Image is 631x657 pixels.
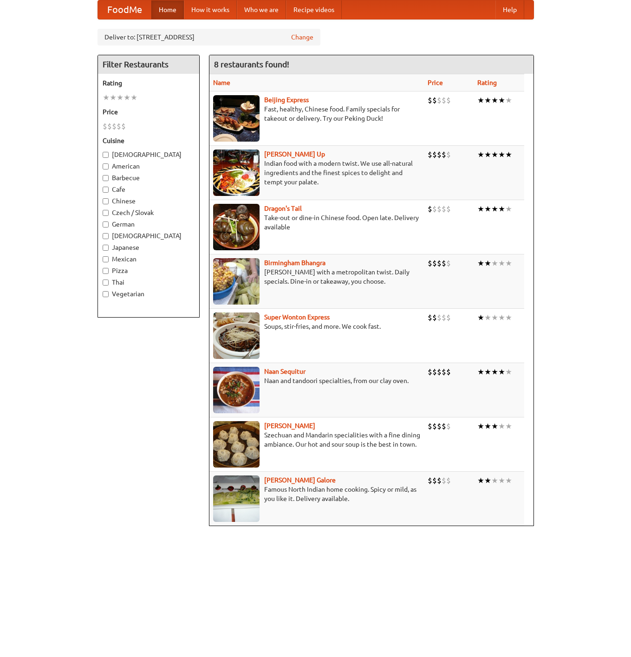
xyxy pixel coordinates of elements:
[103,78,195,88] h5: Rating
[103,266,195,275] label: Pizza
[442,475,446,486] li: $
[264,313,330,321] b: Super Wonton Express
[103,221,109,228] input: German
[124,92,130,103] li: ★
[103,278,195,287] label: Thai
[103,254,195,264] label: Mexican
[151,0,184,19] a: Home
[117,92,124,103] li: ★
[103,231,195,241] label: [DEMOGRAPHIC_DATA]
[213,430,421,449] p: Szechuan and Mandarin specialities with a fine dining ambiance. Our hot and sour soup is the best...
[213,267,421,286] p: [PERSON_NAME] with a metropolitan twist. Daily specials. Dine-in or takeaway, you choose.
[446,95,451,105] li: $
[446,367,451,377] li: $
[442,367,446,377] li: $
[264,368,306,375] b: Naan Sequitur
[213,104,421,123] p: Fast, healthy, Chinese food. Family specials for takeout or delivery. Try our Peking Duck!
[432,421,437,431] li: $
[103,245,109,251] input: Japanese
[103,280,109,286] input: Thai
[110,92,117,103] li: ★
[213,367,260,413] img: naansequitur.jpg
[264,476,336,484] a: [PERSON_NAME] Galore
[432,475,437,486] li: $
[103,150,195,159] label: [DEMOGRAPHIC_DATA]
[505,95,512,105] li: ★
[264,205,302,212] b: Dragon's Tail
[498,204,505,214] li: ★
[432,367,437,377] li: $
[428,312,432,323] li: $
[498,312,505,323] li: ★
[446,312,451,323] li: $
[432,258,437,268] li: $
[491,258,498,268] li: ★
[103,220,195,229] label: German
[103,162,195,171] label: American
[428,150,432,160] li: $
[103,289,195,299] label: Vegetarian
[184,0,237,19] a: How it works
[477,367,484,377] li: ★
[484,367,491,377] li: ★
[498,150,505,160] li: ★
[484,204,491,214] li: ★
[491,95,498,105] li: ★
[213,322,421,331] p: Soups, stir-fries, and more. We cook fast.
[103,268,109,274] input: Pizza
[442,95,446,105] li: $
[103,233,109,239] input: [DEMOGRAPHIC_DATA]
[428,258,432,268] li: $
[103,136,195,145] h5: Cuisine
[437,95,442,105] li: $
[213,475,260,522] img: currygalore.jpg
[98,0,151,19] a: FoodMe
[491,204,498,214] li: ★
[442,204,446,214] li: $
[264,96,309,104] a: Beijing Express
[505,258,512,268] li: ★
[505,421,512,431] li: ★
[264,150,325,158] a: [PERSON_NAME] Up
[491,475,498,486] li: ★
[442,312,446,323] li: $
[213,376,421,385] p: Naan and tandoori specialties, from our clay oven.
[484,312,491,323] li: ★
[437,312,442,323] li: $
[477,421,484,431] li: ★
[491,367,498,377] li: ★
[484,475,491,486] li: ★
[213,485,421,503] p: Famous North Indian home cooking. Spicy or mild, as you like it. Delivery available.
[103,107,195,117] h5: Price
[484,95,491,105] li: ★
[477,258,484,268] li: ★
[213,79,230,86] a: Name
[498,367,505,377] li: ★
[107,121,112,131] li: $
[446,421,451,431] li: $
[446,150,451,160] li: $
[428,421,432,431] li: $
[213,258,260,305] img: bhangra.jpg
[103,152,109,158] input: [DEMOGRAPHIC_DATA]
[505,150,512,160] li: ★
[505,367,512,377] li: ★
[121,121,126,131] li: $
[491,421,498,431] li: ★
[442,421,446,431] li: $
[103,187,109,193] input: Cafe
[498,421,505,431] li: ★
[498,475,505,486] li: ★
[103,121,107,131] li: $
[213,159,421,187] p: Indian food with a modern twist. We use all-natural ingredients and the finest spices to delight ...
[428,367,432,377] li: $
[484,150,491,160] li: ★
[437,421,442,431] li: $
[112,121,117,131] li: $
[103,163,109,169] input: American
[428,204,432,214] li: $
[213,150,260,196] img: curryup.jpg
[446,258,451,268] li: $
[442,150,446,160] li: $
